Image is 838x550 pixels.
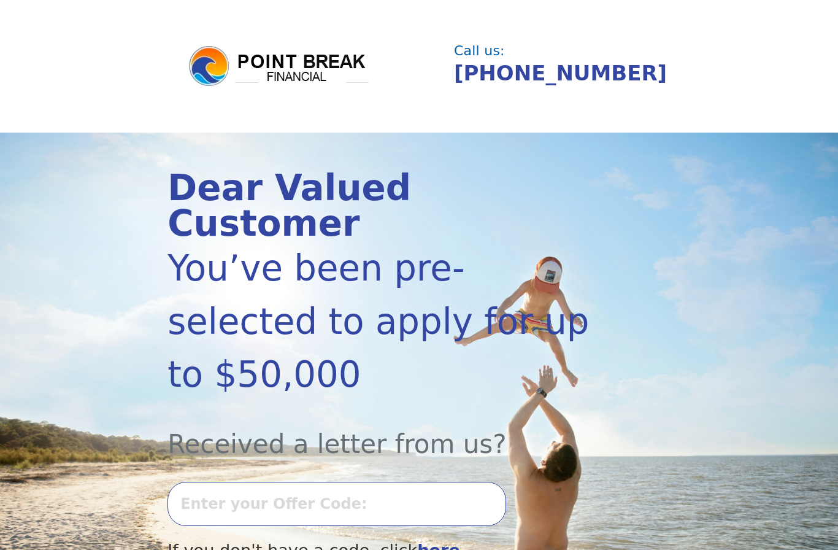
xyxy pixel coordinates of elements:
div: Received a letter from us? [167,401,595,463]
img: logo.png [187,44,371,88]
a: [PHONE_NUMBER] [454,61,667,85]
div: Call us: [454,44,664,58]
div: You’ve been pre-selected to apply for up to $50,000 [167,242,595,401]
div: Dear Valued Customer [167,171,595,242]
input: Enter your Offer Code: [167,482,506,526]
